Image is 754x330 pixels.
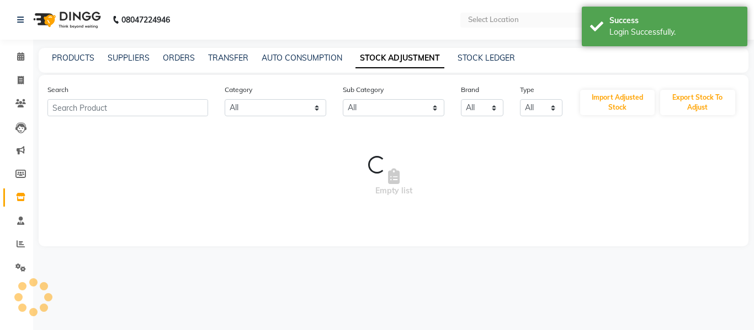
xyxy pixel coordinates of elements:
a: TRANSFER [208,53,248,63]
span: Empty list [47,127,740,237]
label: Type [520,85,534,95]
a: PRODUCTS [52,53,94,63]
a: AUTO CONSUMPTION [262,53,342,63]
a: STOCK ADJUSTMENT [355,48,444,68]
div: Success [609,15,739,26]
div: Select Location [468,14,519,25]
label: Brand [461,85,479,95]
a: STOCK LEDGER [458,53,515,63]
a: SUPPLIERS [108,53,150,63]
div: Login Successfully. [609,26,739,38]
label: Category [225,85,252,95]
label: Sub Category [343,85,384,95]
b: 08047224946 [121,4,170,35]
a: ORDERS [163,53,195,63]
button: Export Stock To Adjust [660,90,735,115]
input: Search Product [47,99,208,116]
img: logo [28,4,104,35]
label: Search [47,85,68,95]
button: Import Adjusted Stock [580,90,655,115]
